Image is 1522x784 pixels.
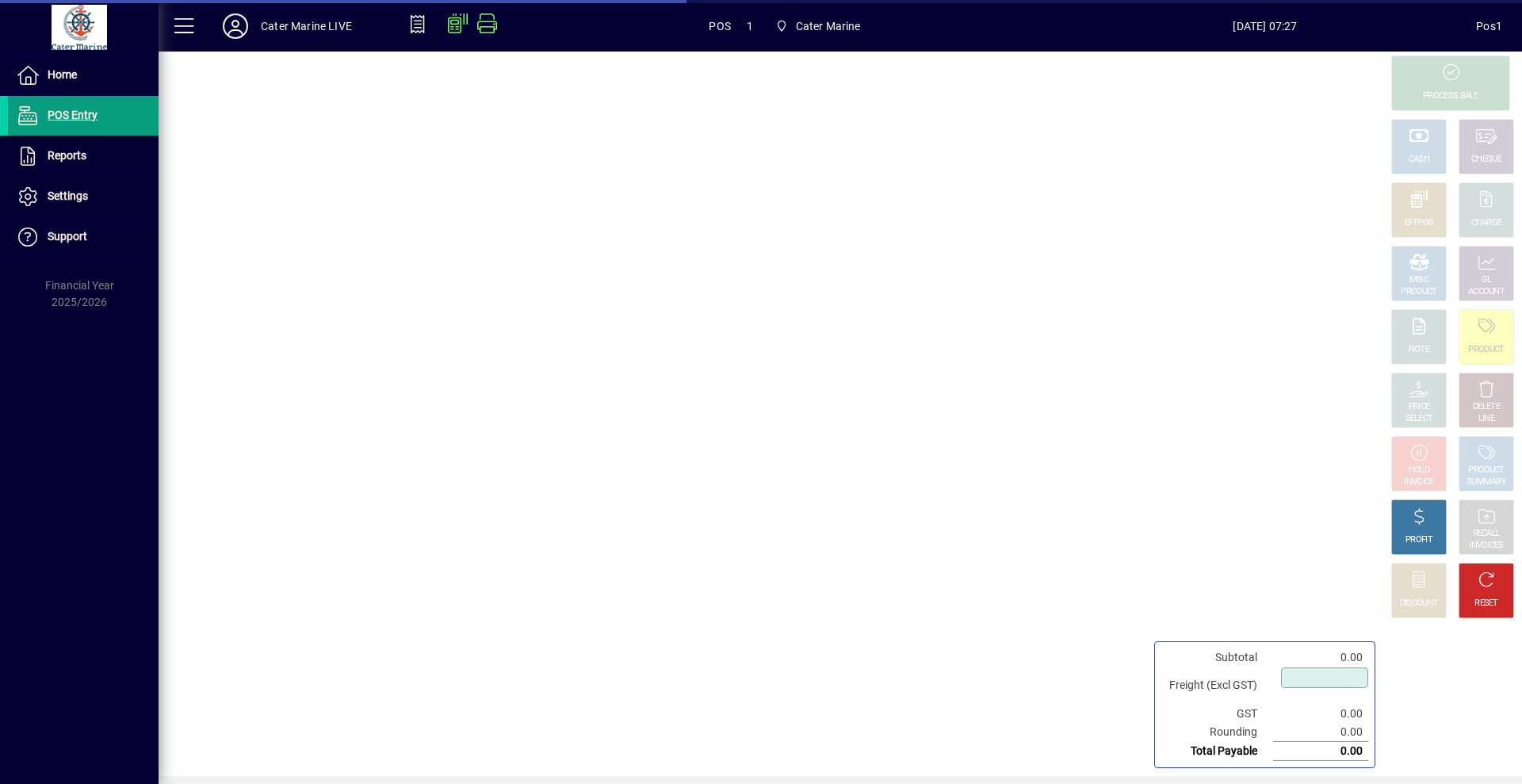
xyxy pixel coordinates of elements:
span: Cater Marine [796,13,861,39]
div: PROCESS SALE [1423,90,1478,102]
div: EFTPOS [1405,217,1434,229]
td: Rounding [1161,723,1273,742]
div: GL [1482,274,1492,286]
div: LINE [1478,413,1494,425]
span: Cater Marine [769,12,867,40]
span: POS Entry [48,109,98,121]
div: CASH [1409,154,1429,166]
a: Reports [8,136,159,176]
div: Pos1 [1476,13,1502,39]
div: PRODUCT [1468,465,1504,476]
a: Home [8,55,159,95]
div: CHEQUE [1471,154,1501,166]
div: INVOICES [1469,540,1503,552]
div: PRODUCT [1401,286,1436,298]
div: RECALL [1473,528,1501,540]
span: Home [48,68,77,81]
div: PROFIT [1405,534,1432,546]
td: 0.00 [1273,723,1368,742]
td: 0.00 [1273,648,1368,667]
div: RESET [1474,598,1498,610]
td: Total Payable [1161,742,1273,761]
div: ACCOUNT [1468,286,1505,298]
td: Subtotal [1161,648,1273,667]
span: Support [48,230,87,243]
div: INVOICE [1404,476,1433,488]
td: GST [1161,705,1273,723]
div: Cater Marine LIVE [261,13,352,39]
a: Settings [8,177,159,216]
div: NOTE [1409,344,1429,356]
span: 1 [747,13,753,39]
div: CHARGE [1471,217,1502,229]
span: Reports [48,149,86,162]
td: 0.00 [1273,742,1368,761]
td: 0.00 [1273,705,1368,723]
div: SUMMARY [1467,476,1506,488]
div: PRICE [1409,401,1430,413]
div: MISC [1409,274,1428,286]
div: PRODUCT [1468,344,1504,356]
div: DISCOUNT [1400,598,1438,610]
div: HOLD [1409,465,1429,476]
span: Settings [48,189,88,202]
a: Support [8,217,159,257]
span: [DATE] 07:27 [1054,13,1477,39]
td: Freight (Excl GST) [1161,667,1273,705]
span: POS [709,13,731,39]
div: DELETE [1473,401,1500,413]
div: SELECT [1405,413,1433,425]
button: Profile [210,12,261,40]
